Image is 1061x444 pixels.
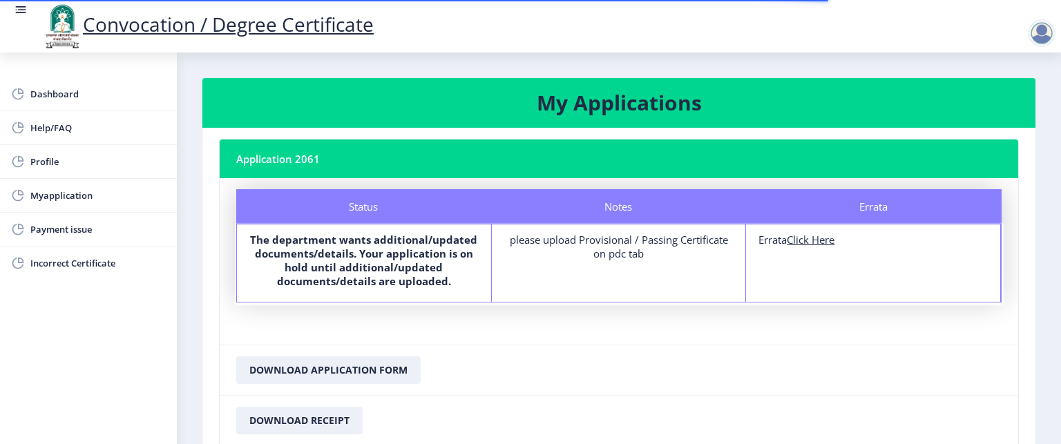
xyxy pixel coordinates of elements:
nb-card-header: Application 2061 [220,139,1018,178]
span: Incorrect Certificate [30,255,166,271]
span: Payment issue [30,221,166,238]
div: Errata [758,233,988,247]
span: Myapplication [30,187,166,204]
span: Help/FAQ [30,119,166,136]
a: Convocation / Degree Certificate [41,11,374,37]
b: The department wants additional/updated documents/details. Your application is on hold until addi... [250,233,477,288]
img: logo [41,3,83,50]
div: Errata [747,189,1002,224]
h3: My Applications [219,89,1019,117]
span: Profile [30,153,166,170]
u: Click Here [787,233,834,247]
div: Notes [491,189,746,224]
div: please upload Provisional / Passing Certificate on pdc tab [504,233,734,260]
div: Status [236,189,491,224]
button: Download Application Form [236,356,421,384]
button: Download Receipt [236,407,363,434]
span: Dashboard [30,86,166,102]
